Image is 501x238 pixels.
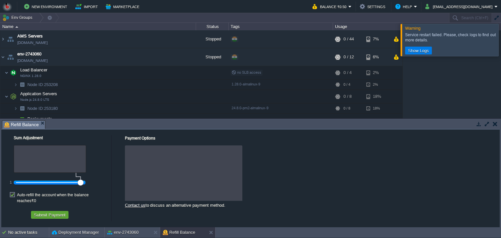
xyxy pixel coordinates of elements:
img: AMDAwAAAACH5BAEAAAAALAAAAAABAAEAAAICRAEAOw== [18,114,27,124]
label: Auto-refill the account when the balance reaches [17,192,108,204]
div: 0 / 4 [343,80,350,90]
button: Marketplace [106,3,141,10]
div: to discuss an alternative payment method. [125,201,242,208]
img: AMDAwAAAACH5BAEAAAAALAAAAAABAAEAAAICRAEAOw== [0,48,6,66]
span: NGINX 1.28.0 [20,74,41,78]
button: Import [75,3,100,10]
img: AMDAwAAAACH5BAEAAAAALAAAAAABAAEAAAICRAEAOw== [18,103,27,113]
button: Help [395,3,414,10]
div: 18% [366,90,387,103]
span: 1.28.0-almalinux-9 [232,82,260,86]
div: 1 [10,180,12,184]
img: AMDAwAAAACH5BAEAAAAALAAAAAABAAEAAAICRAEAOw== [6,48,15,66]
img: AMDAwAAAACH5BAEAAAAALAAAAAABAAEAAAICRAEAOw== [9,66,18,79]
button: [EMAIL_ADDRESS][DOMAIN_NAME] [425,3,494,10]
span: Refill Balance [4,121,39,129]
a: Contact us [125,203,145,208]
button: Deployment Manager [52,229,99,236]
div: Stopped [196,48,229,66]
button: env-2743060 [107,229,139,236]
div: 18% [366,103,387,113]
div: Usage [333,23,402,30]
div: Service restart failed. Please, check logs to find out more details. [405,32,497,43]
div: 6% [366,48,387,66]
button: Submit Payment [32,212,68,218]
a: [DOMAIN_NAME] [17,57,48,64]
div: Name [1,23,196,30]
span: Node ID: [27,106,44,111]
label: Payment Options [125,136,155,141]
span: 253208 [27,82,59,87]
span: Load Balancer [20,67,48,73]
div: 0 / 44 [343,30,354,48]
img: Bitss Techniques [2,2,12,11]
img: AMDAwAAAACH5BAEAAAAALAAAAAABAAEAAAICRAEAOw== [6,30,15,48]
a: Deployments [27,116,53,122]
button: New Environment [24,3,69,10]
a: Application ServersNode.js 24.8.0 LTS [20,91,58,96]
span: Node.js 24.8.0 LTS [20,98,49,102]
img: AMDAwAAAACH5BAEAAAAALAAAAAABAAEAAAICRAEAOw== [18,80,27,90]
span: no SLB access [232,70,261,74]
a: [DOMAIN_NAME] [17,39,48,46]
div: 7% [366,30,387,48]
img: AMDAwAAAACH5BAEAAAAALAAAAAABAAEAAAICRAEAOw== [14,103,18,113]
a: AMS Servers [17,33,43,39]
img: AMDAwAAAACH5BAEAAAAALAAAAAABAAEAAAICRAEAOw== [9,90,18,103]
img: AMDAwAAAACH5BAEAAAAALAAAAAABAAEAAAICRAEAOw== [0,30,6,48]
button: Refill Balance [163,229,195,236]
div: 0 / 4 [343,66,352,79]
a: env-2743060 [17,51,41,57]
button: Balance ₹0.50 [312,3,348,10]
div: Tags [229,23,333,30]
div: 2% [366,66,387,79]
img: AMDAwAAAACH5BAEAAAAALAAAAAABAAEAAAICRAEAOw== [5,66,8,79]
label: Sum Adjustment [5,136,43,140]
img: AMDAwAAAACH5BAEAAAAALAAAAAABAAEAAAICRAEAOw== [15,26,18,28]
a: Load BalancerNGINX 1.28.0 [20,67,48,72]
div: No active tasks [8,227,49,238]
img: AMDAwAAAACH5BAEAAAAALAAAAAABAAEAAAICRAEAOw== [14,114,18,124]
div: 0 / 8 [343,103,350,113]
button: Settings [360,3,387,10]
div: Stopped [196,30,229,48]
button: Show Logs [406,48,431,53]
div: 0 / 12 [343,48,354,66]
a: Node ID:253180 [27,106,59,111]
img: AMDAwAAAACH5BAEAAAAALAAAAAABAAEAAAICRAEAOw== [14,80,18,90]
img: AMDAwAAAACH5BAEAAAAALAAAAAABAAEAAAICRAEAOw== [5,90,8,103]
button: Env Groups [2,13,35,22]
span: Application Servers [20,91,58,97]
span: Node ID: [27,82,44,87]
span: Warning [405,26,420,31]
div: 0 / 8 [343,90,352,103]
span: ₹0 [31,199,36,203]
span: 253180 [27,106,59,111]
span: 24.8.0-pm2-almalinux-9 [232,106,268,110]
a: Node ID:253208 [27,82,59,87]
div: Status [196,23,228,30]
div: 2% [366,80,387,90]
